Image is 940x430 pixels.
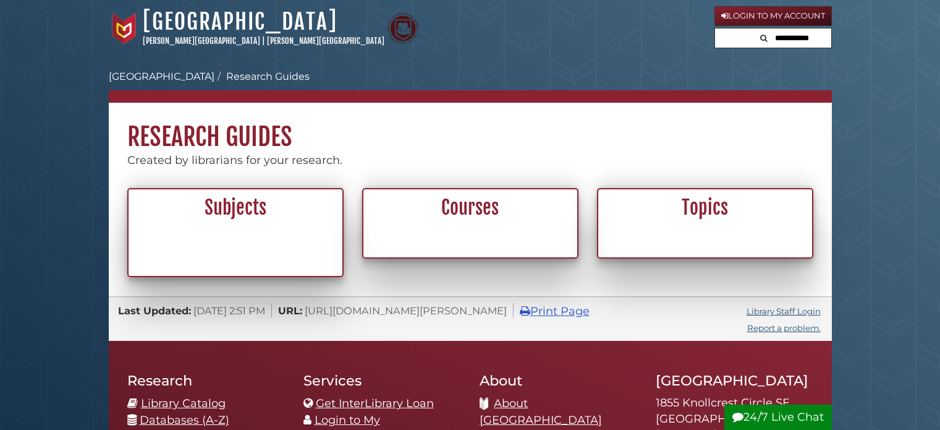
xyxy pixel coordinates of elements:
h2: Topics [605,196,805,220]
a: About [GEOGRAPHIC_DATA] [480,397,602,427]
a: Library Staff Login [747,306,821,316]
span: [URL][DOMAIN_NAME][PERSON_NAME] [305,304,507,317]
button: Search [756,28,771,45]
i: Print Page [520,306,530,317]
a: [PERSON_NAME][GEOGRAPHIC_DATA] [267,36,384,46]
img: Calvin University [109,13,140,44]
h1: Research Guides [109,103,832,152]
span: | [262,36,265,46]
button: 24/7 Live Chat [724,405,832,430]
a: [GEOGRAPHIC_DATA] [143,8,337,35]
i: Search [760,34,768,42]
nav: breadcrumb [109,69,832,103]
a: Get InterLibrary Loan [316,397,434,410]
h2: About [480,372,637,389]
a: Report a problem. [747,323,821,333]
span: Created by librarians for your research. [127,153,342,167]
img: Calvin Theological Seminary [387,13,418,44]
span: [DATE] 2:51 PM [193,304,265,317]
a: [GEOGRAPHIC_DATA] [109,71,214,82]
h2: Subjects [135,196,336,220]
a: Library Catalog [141,397,226,410]
a: Print Page [520,304,590,318]
span: URL: [278,304,302,317]
h2: Research [127,372,285,389]
h2: [GEOGRAPHIC_DATA] [656,372,813,389]
a: Research Guides [226,71,310,82]
h2: Services [303,372,461,389]
a: Databases (A-Z) [140,413,229,427]
span: Last Updated: [118,304,191,317]
h2: Courses [370,196,570,220]
a: [PERSON_NAME][GEOGRAPHIC_DATA] [143,36,260,46]
a: Login to My Account [714,6,832,26]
